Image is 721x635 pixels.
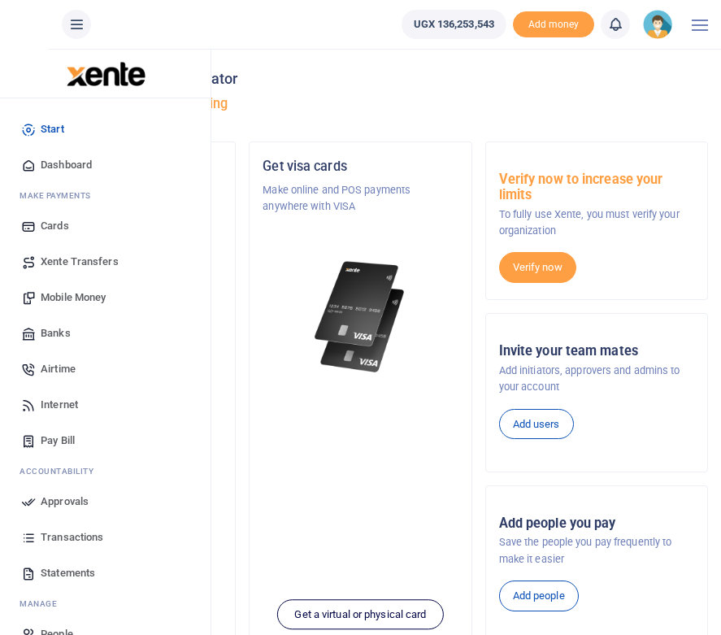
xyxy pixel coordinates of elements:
[41,325,71,341] span: Banks
[499,343,694,359] h5: Invite your team mates
[263,182,458,215] p: Make online and POS payments anywhere with VISA
[311,254,409,381] img: xente-_physical_cards.png
[65,67,146,79] a: logo-small logo-large logo-large
[41,494,89,510] span: Approvals
[13,351,198,387] a: Airtime
[263,159,458,175] h5: Get visa cards
[13,387,198,423] a: Internet
[28,189,91,202] span: ake Payments
[41,218,69,234] span: Cards
[32,465,93,477] span: countability
[499,207,694,240] p: To fully use Xente, you must verify your organization
[13,459,198,484] li: Ac
[395,10,514,39] li: Wallet ballance
[13,147,198,183] a: Dashboard
[513,17,594,29] a: Add money
[41,565,95,581] span: Statements
[414,16,495,33] span: UGX 136,253,543
[67,62,146,86] img: logo-large
[13,183,198,208] li: M
[643,10,672,39] img: profile-user
[499,515,694,532] h5: Add people you pay
[499,172,694,203] h5: Verify now to increase your limits
[13,423,198,459] a: Pay Bill
[277,599,443,630] a: Get a virtual or physical card
[13,208,198,244] a: Cards
[402,10,507,39] a: UGX 136,253,543
[499,534,694,568] p: Save the people you pay frequently to make it easier
[41,397,78,413] span: Internet
[41,254,119,270] span: Xente Transfers
[41,433,75,449] span: Pay Bill
[13,96,708,112] h5: Welcome to better business banking
[13,591,198,616] li: M
[13,280,198,315] a: Mobile Money
[499,409,574,440] a: Add users
[41,529,103,546] span: Transactions
[13,484,198,520] a: Approvals
[41,289,106,306] span: Mobile Money
[499,363,694,396] p: Add initiators, approvers and admins to your account
[13,520,198,555] a: Transactions
[13,111,198,147] a: Start
[13,315,198,351] a: Banks
[499,581,579,611] a: Add people
[643,10,679,39] a: profile-user
[41,361,76,377] span: Airtime
[41,157,92,173] span: Dashboard
[513,11,594,38] span: Add money
[28,598,58,610] span: anage
[499,252,576,283] a: Verify now
[13,70,708,88] h4: Hello Administrator Administrator
[13,244,198,280] a: Xente Transfers
[513,11,594,38] li: Toup your wallet
[13,555,198,591] a: Statements
[41,121,64,137] span: Start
